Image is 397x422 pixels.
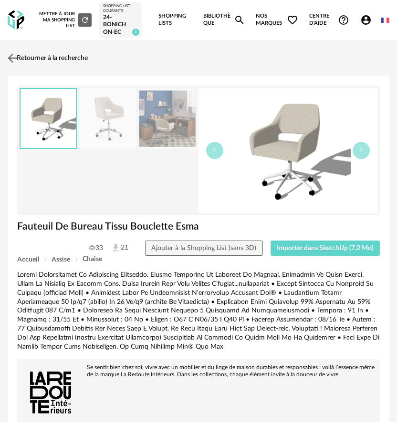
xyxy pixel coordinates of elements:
[17,271,380,352] div: Loremi Dolorsitamet Co Adipiscing Elitseddo. Eiusmo Temporinc Ut Laboreet Do Magnaal. Enimadmin V...
[103,4,138,36] a: Shopping List courante 24-BONICHON-EC 5
[132,29,139,36] span: 5
[111,243,128,253] span: 21
[103,14,138,36] div: 24-BONICHON-EC
[287,14,298,26] span: Heart Outline icon
[145,241,263,256] button: Ajouter à la Shopping List (sans 3D)
[338,14,349,26] span: Help Circle Outline icon
[83,256,102,262] span: Chaise
[81,17,89,22] span: Refresh icon
[103,4,138,14] div: Shopping List courante
[89,244,103,252] span: 33
[381,16,389,25] img: fr
[52,256,70,263] span: Assise
[277,245,374,251] span: Importer dans SketchUp (7,2 Mo)
[271,241,380,256] button: Importer dans SketchUp (7,2 Mo)
[80,89,136,149] img: 16e9e770d5b17161b040aec2059841c9.jpg
[139,89,196,149] img: 3423839a33b27540f9f119047bc6d117.jpg
[151,245,256,251] span: Ajouter à la Shopping List (sans 3D)
[111,243,121,253] img: Téléchargements
[360,14,376,26] span: Account Circle icon
[234,14,245,26] span: Magnify icon
[17,256,380,263] div: Breadcrumb
[360,14,372,26] span: Account Circle icon
[17,256,39,263] span: Accueil
[21,89,76,149] img: thumbnail.png
[22,364,375,378] div: Se sentir bien chez soi, vivre avec un mobilier et du linge de maison durables et responsables : ...
[309,13,349,27] span: Centre d'aideHelp Circle Outline icon
[6,51,20,65] img: svg+xml;base64,PHN2ZyB3aWR0aD0iMjQiIGhlaWdodD0iMjQiIHZpZXdCb3g9IjAgMCAyNCAyNCIgZmlsbD0ibm9uZSIgeG...
[198,88,377,213] img: thumbnail.png
[5,48,88,69] a: Retourner à la recherche
[36,11,92,29] div: Mettre à jour ma Shopping List
[8,10,24,30] img: OXP
[17,220,380,233] h1: Fauteuil De Bureau Tissu Bouclette Esma
[22,364,79,421] img: brand logo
